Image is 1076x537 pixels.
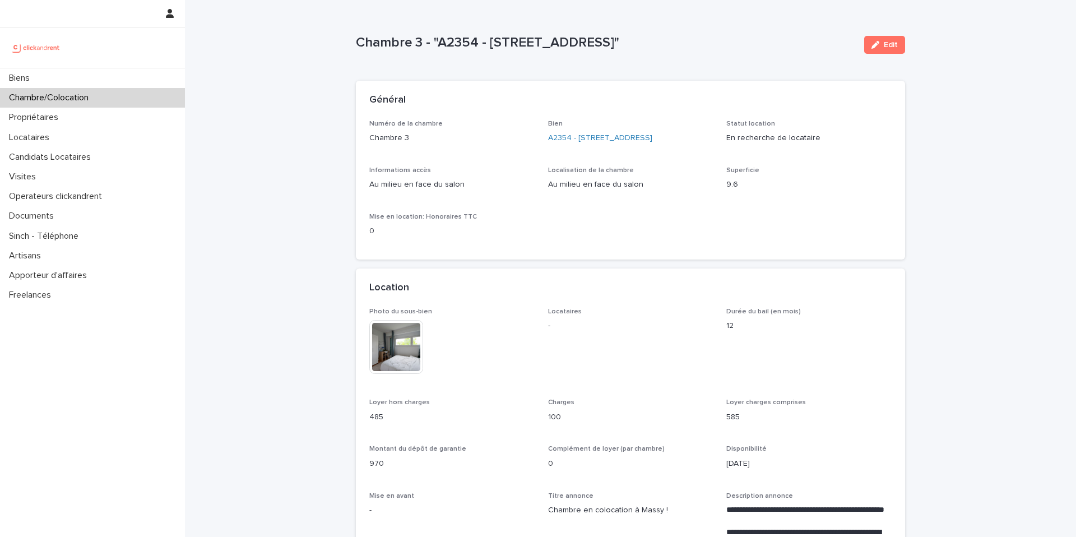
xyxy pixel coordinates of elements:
p: Propriétaires [4,112,67,123]
span: Loyer charges comprises [726,399,806,406]
p: En recherche de locataire [726,132,892,144]
p: - [369,504,535,516]
h2: Général [369,94,406,107]
p: Biens [4,73,39,84]
p: Candidats Locataires [4,152,100,163]
p: Visites [4,172,45,182]
p: 970 [369,458,535,470]
p: 485 [369,411,535,423]
p: 585 [726,411,892,423]
span: Durée du bail (en mois) [726,308,801,315]
span: Superficie [726,167,759,174]
span: Disponibilité [726,446,767,452]
span: Informations accès [369,167,431,174]
span: Locataires [548,308,582,315]
p: Chambre en colocation à Massy ! [548,504,713,516]
span: Localisation de la chambre [548,167,634,174]
span: Charges [548,399,574,406]
p: Freelances [4,290,60,300]
span: Titre annonce [548,493,593,499]
p: Sinch - Téléphone [4,231,87,242]
p: Chambre 3 [369,132,535,144]
p: Chambre/Colocation [4,92,98,103]
span: Montant du dépôt de garantie [369,446,466,452]
span: Complément de loyer (par chambre) [548,446,665,452]
p: Artisans [4,251,50,261]
p: Documents [4,211,63,221]
p: 12 [726,320,892,332]
p: Au milieu en face du salon [369,179,535,191]
span: Bien [548,121,563,127]
span: Photo du sous-bien [369,308,432,315]
a: A2354 - [STREET_ADDRESS] [548,132,652,144]
span: Edit [884,41,898,49]
span: Statut location [726,121,775,127]
span: Loyer hors charges [369,399,430,406]
p: Apporteur d'affaires [4,270,96,281]
span: Numéro de la chambre [369,121,443,127]
p: 9.6 [726,179,892,191]
p: 0 [548,458,713,470]
p: [DATE] [726,458,892,470]
p: 0 [369,225,535,237]
p: Operateurs clickandrent [4,191,111,202]
p: - [548,320,713,332]
span: Mise en location: Honoraires TTC [369,214,477,220]
p: Chambre 3 - "A2354 - [STREET_ADDRESS]" [356,35,855,51]
img: UCB0brd3T0yccxBKYDjQ [9,36,63,59]
h2: Location [369,282,409,294]
p: 100 [548,411,713,423]
p: Au milieu en face du salon [548,179,713,191]
span: Mise en avant [369,493,414,499]
p: Locataires [4,132,58,143]
span: Description annonce [726,493,793,499]
button: Edit [864,36,905,54]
